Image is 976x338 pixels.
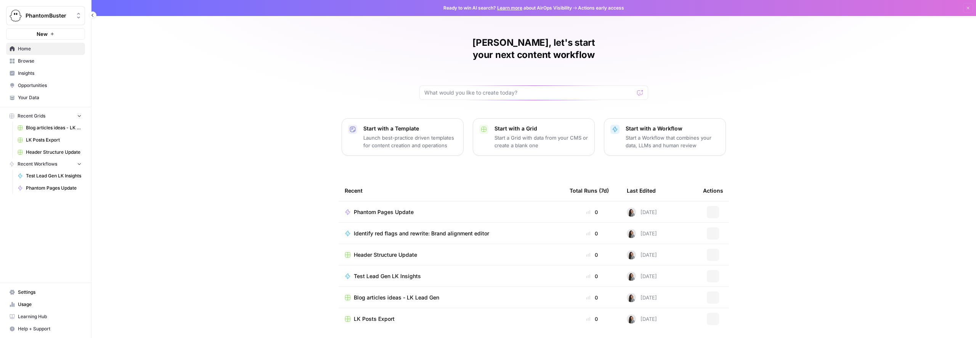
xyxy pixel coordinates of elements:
[354,208,414,216] span: Phantom Pages Update
[627,180,656,201] div: Last Edited
[6,298,85,311] a: Usage
[443,5,572,11] span: Ready to win AI search? about AirOps Visibility
[14,146,85,158] a: Header Structure Update
[6,323,85,335] button: Help + Support
[494,134,588,149] p: Start a Grid with data from your CMS or create a blank one
[18,325,82,332] span: Help + Support
[578,5,624,11] span: Actions early access
[627,250,636,259] img: lz557jgq6p4mpcn4bjdnrurvuo6a
[627,272,636,281] img: lz557jgq6p4mpcn4bjdnrurvuo6a
[26,137,82,143] span: LK Posts Export
[419,37,648,61] h1: [PERSON_NAME], let's start your next content workflow
[342,118,464,156] button: Start with a TemplateLaunch best-practice driven templates for content creation and operations
[627,229,636,238] img: lz557jgq6p4mpcn4bjdnrurvuo6a
[473,118,595,156] button: Start with a GridStart a Grid with data from your CMS or create a blank one
[424,89,634,97] input: What would you like to create today?
[6,286,85,298] a: Settings
[570,208,615,216] div: 0
[497,5,522,11] a: Learn more
[18,313,82,320] span: Learning Hub
[354,294,439,301] span: Blog articles ideas - LK Lead Gen
[345,315,557,323] a: LK Posts Export
[627,208,657,217] div: [DATE]
[14,182,85,194] a: Phantom Pages Update
[26,124,82,131] span: Blog articles ideas - LK Lead Gen
[26,149,82,156] span: Header Structure Update
[18,45,82,52] span: Home
[26,12,72,19] span: PhantomBuster
[6,6,85,25] button: Workspace: PhantomBuster
[26,172,82,179] span: Test Lead Gen LK Insights
[627,229,657,238] div: [DATE]
[494,125,588,132] p: Start with a Grid
[703,180,723,201] div: Actions
[570,251,615,259] div: 0
[18,113,45,119] span: Recent Grids
[18,82,82,89] span: Opportunities
[26,185,82,192] span: Phantom Pages Update
[626,125,719,132] p: Start with a Workflow
[6,28,85,40] button: New
[626,134,719,149] p: Start a Workflow that combines your data, LLMs and human review
[14,170,85,182] a: Test Lead Gen LK Insights
[354,251,417,259] span: Header Structure Update
[354,230,489,237] span: Identify red flags and rewrite: Brand alignment editor
[627,293,657,302] div: [DATE]
[37,30,48,38] span: New
[18,289,82,296] span: Settings
[627,314,657,324] div: [DATE]
[627,314,636,324] img: lz557jgq6p4mpcn4bjdnrurvuo6a
[627,208,636,217] img: lz557jgq6p4mpcn4bjdnrurvuo6a
[18,58,82,64] span: Browse
[345,294,557,301] a: Blog articles ideas - LK Lead Gen
[18,70,82,77] span: Insights
[570,294,615,301] div: 0
[604,118,726,156] button: Start with a WorkflowStart a Workflow that combines your data, LLMs and human review
[627,293,636,302] img: lz557jgq6p4mpcn4bjdnrurvuo6a
[363,134,457,149] p: Launch best-practice driven templates for content creation and operations
[6,92,85,104] a: Your Data
[6,110,85,122] button: Recent Grids
[9,9,22,23] img: PhantomBuster Logo
[6,311,85,323] a: Learning Hub
[18,301,82,308] span: Usage
[14,122,85,134] a: Blog articles ideas - LK Lead Gen
[354,315,395,323] span: LK Posts Export
[6,67,85,79] a: Insights
[6,55,85,67] a: Browse
[6,79,85,92] a: Opportunities
[18,94,82,101] span: Your Data
[354,272,421,280] span: Test Lead Gen LK Insights
[570,272,615,280] div: 0
[345,272,557,280] a: Test Lead Gen LK Insights
[6,158,85,170] button: Recent Workflows
[345,208,557,216] a: Phantom Pages Update
[363,125,457,132] p: Start with a Template
[345,251,557,259] a: Header Structure Update
[570,315,615,323] div: 0
[18,161,57,167] span: Recent Workflows
[345,230,557,237] a: Identify red flags and rewrite: Brand alignment editor
[14,134,85,146] a: LK Posts Export
[6,43,85,55] a: Home
[627,272,657,281] div: [DATE]
[570,230,615,237] div: 0
[627,250,657,259] div: [DATE]
[345,180,557,201] div: Recent
[570,180,609,201] div: Total Runs (7d)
